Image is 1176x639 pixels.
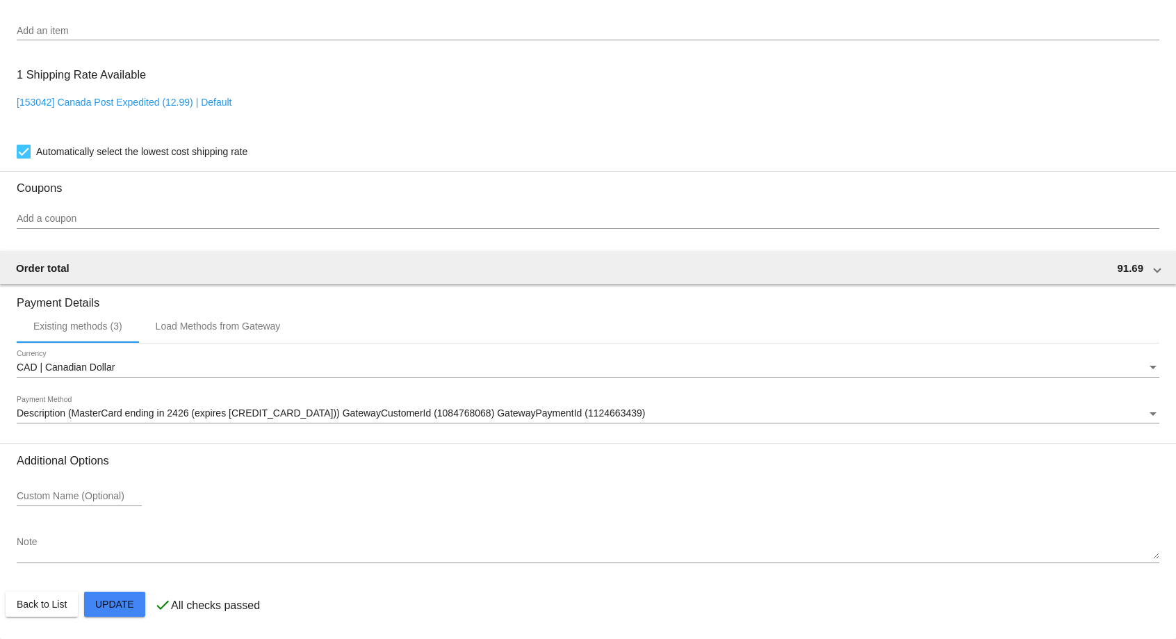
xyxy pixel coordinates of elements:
[17,454,1159,467] h3: Additional Options
[17,407,645,419] span: Description (MasterCard ending in 2426 (expires [CREDIT_CARD_DATA])) GatewayCustomerId (108476806...
[17,286,1159,309] h3: Payment Details
[84,592,145,617] button: Update
[36,143,247,160] span: Automatically select the lowest cost shipping rate
[17,97,232,108] a: [153042] Canada Post Expedited (12.99) | Default
[17,171,1159,195] h3: Coupons
[33,321,122,332] div: Existing methods (3)
[1117,262,1143,274] span: 91.69
[6,592,78,617] button: Back to List
[156,321,281,332] div: Load Methods from Gateway
[17,491,142,502] input: Custom Name (Optional)
[154,597,171,613] mat-icon: check
[17,599,67,610] span: Back to List
[17,60,146,90] h3: 1 Shipping Rate Available
[17,362,115,373] span: CAD | Canadian Dollar
[17,213,1159,225] input: Add a coupon
[17,408,1159,419] mat-select: Payment Method
[95,599,134,610] span: Update
[171,599,260,612] p: All checks passed
[17,362,1159,373] mat-select: Currency
[16,262,70,274] span: Order total
[17,26,1159,37] input: Add an item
